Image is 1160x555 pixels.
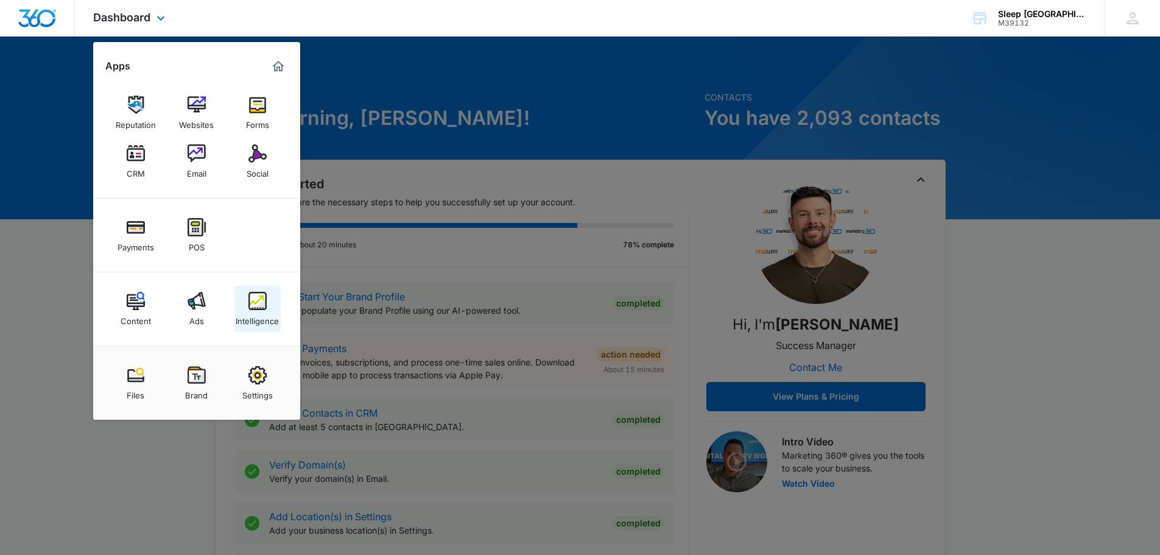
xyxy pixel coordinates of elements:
a: Brand [174,360,220,406]
a: Reputation [113,90,159,136]
a: Social [234,138,281,185]
a: Websites [174,90,220,136]
a: Settings [234,360,281,406]
span: Dashboard [93,11,150,24]
a: Forms [234,90,281,136]
a: Ads [174,286,220,332]
div: Email [187,163,206,179]
div: Content [121,310,151,326]
a: Files [113,360,159,406]
a: Marketing 360® Dashboard [269,57,288,76]
div: Settings [242,384,273,400]
div: CRM [127,163,145,179]
div: Intelligence [236,310,279,326]
div: Websites [179,114,214,130]
div: POS [189,236,205,252]
div: Payments [118,236,154,252]
div: Brand [185,384,208,400]
div: Reputation [116,114,156,130]
div: Ads [189,310,204,326]
div: account name [998,9,1087,19]
a: Intelligence [234,286,281,332]
a: Content [113,286,159,332]
div: account id [998,19,1087,27]
a: Email [174,138,220,185]
h2: Apps [105,60,130,72]
a: POS [174,212,220,258]
div: Files [127,384,144,400]
div: Social [247,163,269,179]
a: CRM [113,138,159,185]
a: Payments [113,212,159,258]
div: Forms [246,114,269,130]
